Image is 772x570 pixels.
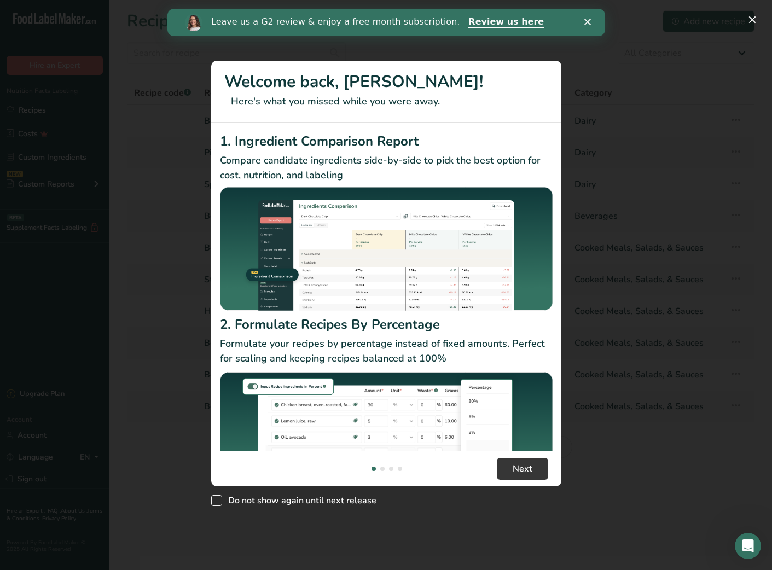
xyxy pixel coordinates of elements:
[220,187,553,311] img: Ingredient Comparison Report
[167,9,605,36] iframe: Intercom live chat banner
[220,336,553,366] p: Formulate your recipes by percentage instead of fixed amounts. Perfect for scaling and keeping re...
[222,495,376,506] span: Do not show again until next release
[224,69,548,94] h1: Welcome back, [PERSON_NAME]!
[224,94,548,109] p: Here's what you missed while you were away.
[497,458,548,480] button: Next
[735,533,761,559] iframe: Intercom live chat
[417,10,428,16] div: Close
[220,370,553,502] img: Formulate Recipes By Percentage
[513,462,532,475] span: Next
[220,153,553,183] p: Compare candidate ingredients side-by-side to pick the best option for cost, nutrition, and labeling
[220,315,553,334] h2: 2. Formulate Recipes By Percentage
[220,131,553,151] h2: 1. Ingredient Comparison Report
